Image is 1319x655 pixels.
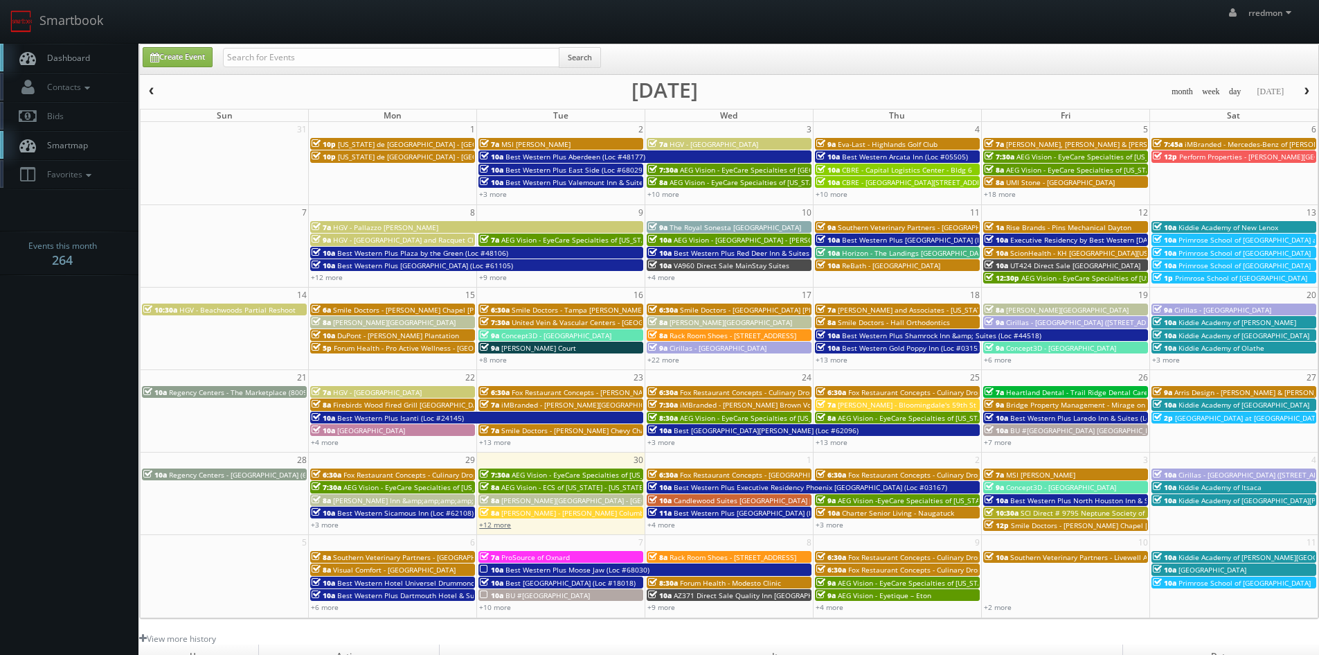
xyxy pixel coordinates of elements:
span: 7a [480,426,499,435]
span: 10:30a [143,305,177,315]
a: +6 more [984,355,1012,365]
span: Best Western Plus [GEOGRAPHIC_DATA] (Loc #35038) [674,508,850,518]
span: VA960 Direct Sale MainStay Suites [674,261,789,270]
span: Best Western Arcata Inn (Loc #05505) [842,152,968,161]
a: +3 more [647,437,675,447]
span: 10a [648,248,672,258]
span: Concept3D - [GEOGRAPHIC_DATA] [1006,482,1116,492]
span: HGV - [GEOGRAPHIC_DATA] and Racquet Club [333,235,482,245]
span: [PERSON_NAME][GEOGRAPHIC_DATA] [333,317,456,327]
a: +12 more [311,272,343,282]
span: 10a [1153,248,1176,258]
a: +8 more [479,355,507,365]
a: +9 more [647,602,675,612]
span: Rise Brands - Pins Mechanical Dayton [1006,222,1131,232]
span: 1p [1153,273,1173,283]
span: 10a [312,248,335,258]
span: 10a [816,343,840,353]
span: Kiddie Academy of Itsaca [1178,482,1262,492]
span: Best Western Plus Shamrock Inn &amp; Suites (Loc #44518) [842,331,1041,340]
button: day [1224,83,1246,101]
span: AEG Vision - EyeCare Specialties of [US_STATE] - A1A Family EyeCare [680,413,906,423]
span: Best Western Hotel Universel Drummondville (Loc #67019) [337,578,534,588]
a: +10 more [816,189,847,199]
span: 7a [480,400,499,410]
span: 10a [985,235,1008,245]
span: 8a [312,565,331,575]
span: Dashboard [40,52,90,64]
span: 10a [985,496,1008,505]
span: 7:30a [985,152,1014,161]
span: Candlewood Suites [GEOGRAPHIC_DATA] [GEOGRAPHIC_DATA] [674,496,877,505]
span: 7a [312,222,331,232]
span: Best Western Plus [GEOGRAPHIC_DATA] (Loc #64008) [842,235,1018,245]
span: 9a [312,235,331,245]
span: rredmon [1248,7,1295,19]
span: Kiddie Academy of Olathe [1178,343,1264,353]
span: Bridge Property Management - Mirage on [PERSON_NAME] [1006,400,1202,410]
span: AEG Vision - EyeCare Specialties of [US_STATE] – Drs. [PERSON_NAME] and [PERSON_NAME]-Ost and Ass... [838,413,1246,423]
a: +13 more [816,437,847,447]
span: 10a [480,578,503,588]
a: +10 more [647,189,679,199]
span: 10a [1153,331,1176,340]
span: 10:30a [985,508,1019,518]
span: Southern Veterinary Partners - [GEOGRAPHIC_DATA][PERSON_NAME] [838,222,1064,232]
span: Southern Veterinary Partners - Livewell Animal Urgent Care of [GEOGRAPHIC_DATA] [1010,552,1286,562]
span: 9a [985,482,1004,492]
span: 6:30a [648,305,678,315]
a: +18 more [984,189,1016,199]
span: Smile Doctors - [PERSON_NAME] Chapel [PERSON_NAME] Orthodontics [1011,521,1246,530]
span: Horizon - The Landings [GEOGRAPHIC_DATA] [842,248,989,258]
span: 9a [1153,387,1172,397]
span: 10a [816,235,840,245]
span: Best [GEOGRAPHIC_DATA] (Loc #18018) [505,578,636,588]
span: DuPont - [PERSON_NAME] Plantation [337,331,459,340]
span: Cirillas - [GEOGRAPHIC_DATA] [1174,305,1271,315]
span: 10p [312,139,336,149]
span: Heartland Dental - Trail Ridge Dental Care [1006,387,1148,397]
span: 6:30a [312,470,341,480]
button: month [1167,83,1198,101]
span: 9a [1153,305,1172,315]
span: 6:30a [480,387,510,397]
span: 10a [985,552,1008,562]
span: 9a [816,139,836,149]
span: AZ371 Direct Sale Quality Inn [GEOGRAPHIC_DATA] [674,591,842,600]
a: +13 more [816,355,847,365]
span: 12p [985,521,1009,530]
span: 10a [648,482,672,492]
span: Best Western Plus Laredo Inn & Suites (Loc #44702) [1010,413,1183,423]
span: 8a [985,305,1004,315]
span: 9a [985,343,1004,353]
a: +4 more [647,520,675,530]
span: UT424 Direct Sale [GEOGRAPHIC_DATA] [1010,261,1140,270]
span: 9a [480,331,499,340]
span: Fox Restaurant Concepts - [PERSON_NAME] Cocina - [GEOGRAPHIC_DATA] [512,387,753,397]
span: Fox Restaurant Concepts - [GEOGRAPHIC_DATA] - [GEOGRAPHIC_DATA] [680,470,910,480]
span: [US_STATE] de [GEOGRAPHIC_DATA] - [GEOGRAPHIC_DATA] [338,152,529,161]
a: +3 more [311,520,339,530]
span: 10a [480,565,503,575]
span: Best [GEOGRAPHIC_DATA][PERSON_NAME] (Loc #62096) [674,426,859,435]
span: 11a [648,508,672,518]
span: Best Western Plus Aberdeen (Loc #48177) [505,152,645,161]
span: Concept3D - [GEOGRAPHIC_DATA] [501,331,611,340]
span: AEG Vision - EyeCare Specialties of [US_STATE] – Cascade Family Eye Care [1021,273,1266,283]
span: 6:30a [816,565,846,575]
span: HGV - Beachwoods Partial Reshoot [179,305,296,315]
span: 10a [312,413,335,423]
span: 8a [480,482,499,492]
a: Create Event [143,47,213,67]
span: AEG Vision -EyeCare Specialties of [US_STATE] – Eyes On Sammamish [838,496,1068,505]
span: 9a [648,222,667,232]
span: 10a [143,387,167,397]
a: +6 more [311,602,339,612]
span: BU #[GEOGRAPHIC_DATA] [GEOGRAPHIC_DATA] [1010,426,1165,435]
span: 10a [1153,470,1176,480]
span: Smile Doctors - Hall Orthodontics [838,317,950,327]
span: United Vein & Vascular Centers - [GEOGRAPHIC_DATA] [512,317,690,327]
span: AEG Vision - EyeCare Specialties of [US_STATE] – Southwest Orlando Eye Care [343,482,601,492]
span: 10a [985,261,1008,270]
span: AEG Vision - EyeCare Specialties of [US_STATE] – EyeCare in [GEOGRAPHIC_DATA] [501,235,769,245]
